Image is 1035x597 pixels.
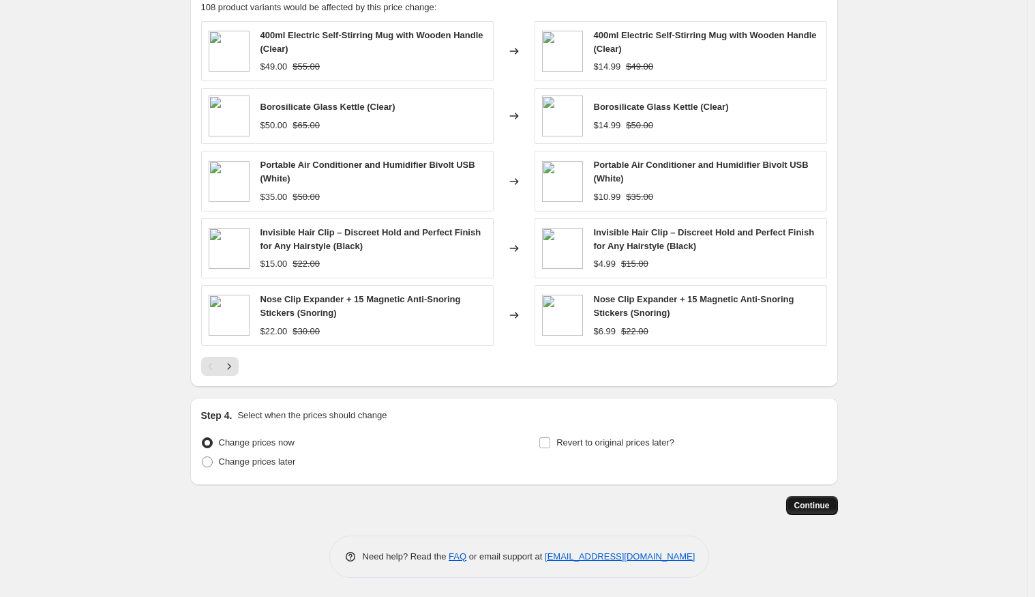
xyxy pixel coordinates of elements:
[542,295,583,336] img: clipe-nasal-expansor-15-adesivos-magneticos-anti-ronco-5307482_80x.webp
[786,496,838,515] button: Continue
[260,60,288,74] div: $49.00
[260,227,481,251] span: Invisible Hair Clip – Discreet Hold and Perfect Finish for Any Hairstyle (Black)
[594,325,616,338] div: $6.99
[594,227,815,251] span: Invisible Hair Clip – Discreet Hold and Perfect Finish for Any Hairstyle (Black)
[292,119,320,132] strike: $65.00
[449,551,466,562] a: FAQ
[594,257,616,271] div: $4.99
[594,102,729,112] span: Borosilicate Glass Kettle (Clear)
[542,228,583,269] img: clipe-invisivel-para-cabelo-fixacao-discreta-e-acabamento-perfeito-para-qualquer-penteado-3352274...
[260,102,395,112] span: Borosilicate Glass Kettle (Clear)
[292,257,320,271] strike: $22.00
[219,437,295,448] span: Change prices now
[209,161,250,202] img: climatizador-e-umidificador-portatil-bivolt-usb-454409_80x.webp
[292,60,320,74] strike: $55.00
[542,31,583,72] img: caneca-auto-agitadora-eletrica-400ml-com-cabo-de-madeira-615990_80x.webp
[794,500,830,511] span: Continue
[260,190,288,204] div: $35.00
[201,409,232,422] h2: Step 4.
[594,60,621,74] div: $14.99
[260,160,475,184] span: Portable Air Conditioner and Humidifier Bivolt USB (White)
[209,96,250,136] img: chaleira-de-vidro-borossilicato-835492_80x.webp
[201,357,239,376] nav: Pagination
[201,2,437,12] span: 108 product variants would be affected by this price change:
[260,325,288,338] div: $22.00
[237,409,387,422] p: Select when the prices should change
[209,228,250,269] img: clipe-invisivel-para-cabelo-fixacao-discreta-e-acabamento-perfeito-para-qualquer-penteado-3352274...
[594,190,621,204] div: $10.99
[626,60,653,74] strike: $49.00
[621,325,648,338] strike: $22.00
[594,294,794,318] span: Nose Clip Expander + 15 Magnetic Anti-Snoring Stickers (Snoring)
[626,119,653,132] strike: $50.00
[542,96,583,136] img: chaleira-de-vidro-borossilicato-835492_80x.webp
[260,119,288,132] div: $50.00
[466,551,545,562] span: or email support at
[594,160,809,184] span: Portable Air Conditioner and Humidifier Bivolt USB (White)
[545,551,695,562] a: [EMAIL_ADDRESS][DOMAIN_NAME]
[292,190,320,204] strike: $50.00
[292,325,320,338] strike: $30.00
[209,31,250,72] img: caneca-auto-agitadora-eletrica-400ml-com-cabo-de-madeira-615990_80x.webp
[594,30,817,54] span: 400ml Electric Self-Stirring Mug with Wooden Handle (Clear)
[594,119,621,132] div: $14.99
[626,190,653,204] strike: $35.00
[209,295,250,336] img: clipe-nasal-expansor-15-adesivos-magneticos-anti-ronco-5307482_80x.webp
[556,437,674,448] span: Revert to original prices later?
[220,357,239,376] button: Next
[260,30,483,54] span: 400ml Electric Self-Stirring Mug with Wooden Handle (Clear)
[363,551,449,562] span: Need help? Read the
[219,456,296,467] span: Change prices later
[542,161,583,202] img: climatizador-e-umidificador-portatil-bivolt-usb-454409_80x.webp
[260,294,461,318] span: Nose Clip Expander + 15 Magnetic Anti-Snoring Stickers (Snoring)
[260,257,288,271] div: $15.00
[621,257,648,271] strike: $15.00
